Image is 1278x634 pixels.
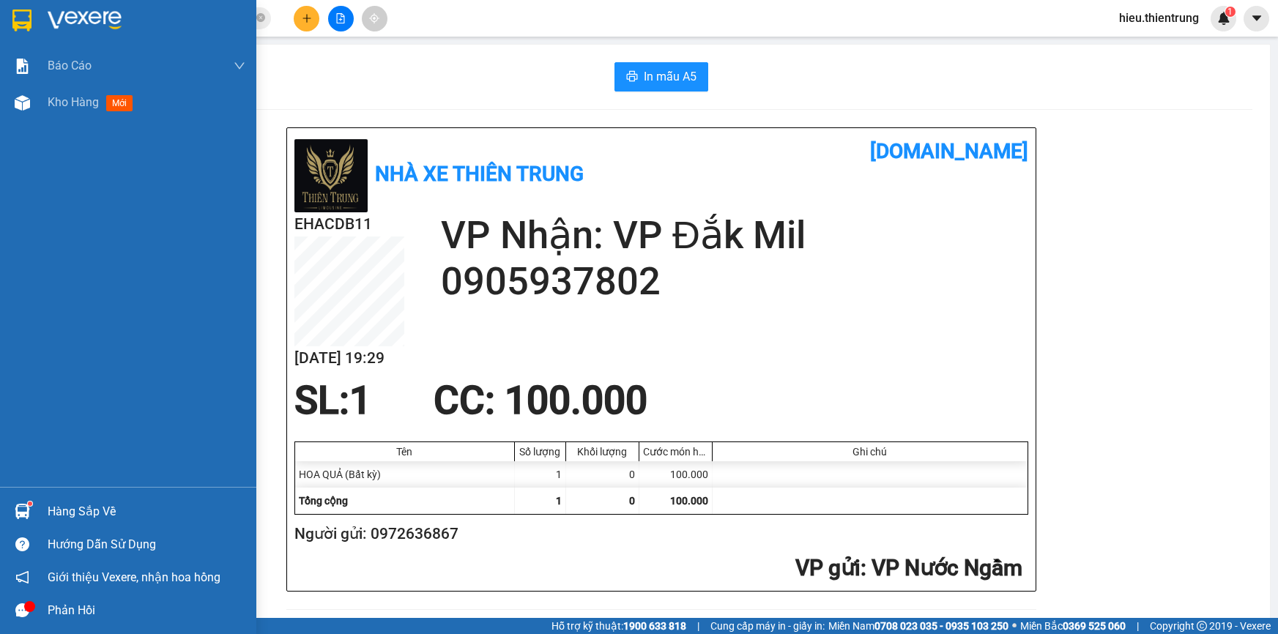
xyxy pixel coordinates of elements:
[294,553,1022,583] h2: : VP Nước Ngầm
[15,59,30,74] img: solution-icon
[48,56,92,75] span: Báo cáo
[375,162,584,186] b: Nhà xe Thiên Trung
[1012,623,1017,629] span: ⚪️
[48,95,99,109] span: Kho hàng
[294,139,368,212] img: logo.jpg
[299,495,348,507] span: Tổng cộng
[623,620,686,632] strong: 1900 633 818
[295,461,515,488] div: HOA QUẢ (Bất kỳ)
[362,6,387,31] button: aim
[566,461,639,488] div: 0
[256,13,265,22] span: close-circle
[15,537,29,551] span: question-circle
[1107,9,1211,27] span: hieu.thientrung
[328,6,354,31] button: file-add
[1250,12,1263,25] span: caret-down
[294,346,404,370] h2: [DATE] 19:29
[48,534,245,556] div: Hướng dẫn sử dụng
[425,378,656,422] div: CC : 100.000
[1020,618,1126,634] span: Miền Bắc
[294,522,1022,546] h2: Người gửi: 0972636867
[15,603,29,617] span: message
[670,495,708,507] span: 100.000
[1217,12,1230,25] img: icon-new-feature
[299,446,510,458] div: Tên
[1137,618,1139,634] span: |
[551,618,686,634] span: Hỗ trợ kỹ thuật:
[106,95,133,111] span: mới
[12,10,31,31] img: logo-vxr
[795,555,861,581] span: VP gửi
[1063,620,1126,632] strong: 0369 525 060
[1244,6,1269,31] button: caret-down
[556,495,562,507] span: 1
[643,446,708,458] div: Cước món hàng
[15,504,30,519] img: warehouse-icon
[716,446,1024,458] div: Ghi chú
[234,60,245,72] span: down
[639,461,713,488] div: 100.000
[15,570,29,584] span: notification
[828,618,1008,634] span: Miền Nam
[874,620,1008,632] strong: 0708 023 035 - 0935 103 250
[515,461,566,488] div: 1
[1197,621,1207,631] span: copyright
[1225,7,1236,17] sup: 1
[519,446,562,458] div: Số lượng
[349,378,371,423] span: 1
[302,13,312,23] span: plus
[294,212,404,236] h2: EHACDB11
[15,95,30,111] img: warehouse-icon
[1227,7,1233,17] span: 1
[441,258,1028,305] h2: 0905937802
[570,446,635,458] div: Khối lượng
[256,12,265,26] span: close-circle
[626,70,638,84] span: printer
[697,618,699,634] span: |
[335,13,346,23] span: file-add
[294,378,349,423] span: SL:
[294,6,319,31] button: plus
[369,13,379,23] span: aim
[629,495,635,507] span: 0
[870,139,1028,163] b: [DOMAIN_NAME]
[28,501,32,506] sup: 1
[48,568,220,586] span: Giới thiệu Vexere, nhận hoa hồng
[48,501,245,523] div: Hàng sắp về
[441,212,1028,258] h2: VP Nhận: VP Đắk Mil
[710,618,825,634] span: Cung cấp máy in - giấy in:
[644,67,696,86] span: In mẫu A5
[614,62,708,92] button: printerIn mẫu A5
[48,600,245,622] div: Phản hồi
